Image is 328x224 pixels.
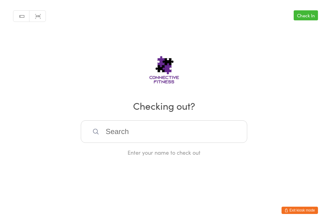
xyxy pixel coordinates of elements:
[81,120,247,143] input: Search
[81,149,247,156] div: Enter your name to check out
[130,45,198,90] img: thumb_logo.png
[282,207,318,214] button: Exit kiosk mode
[294,10,318,20] a: Check In
[6,99,322,112] h2: Checking out?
